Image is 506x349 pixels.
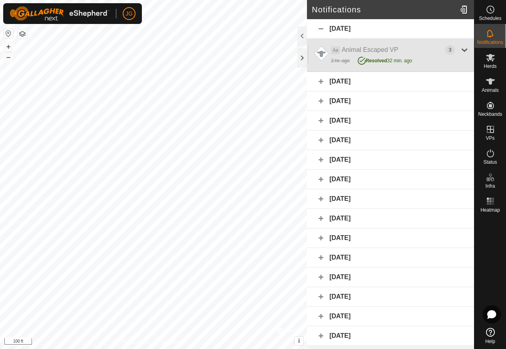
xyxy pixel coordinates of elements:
[307,150,474,170] div: [DATE]
[485,339,495,344] span: Help
[479,16,501,21] span: Schedules
[307,248,474,268] div: [DATE]
[4,42,13,52] button: +
[312,5,457,14] h2: Notifications
[482,88,499,93] span: Animals
[342,46,398,53] span: Animal Escaped VP
[307,287,474,307] div: [DATE]
[307,189,474,209] div: [DATE]
[484,64,496,69] span: Herds
[307,131,474,150] div: [DATE]
[358,55,412,64] div: 32 min. ago
[10,6,110,21] img: Gallagher Logo
[486,136,494,141] span: VPs
[307,228,474,248] div: [DATE]
[307,72,474,91] div: [DATE]
[331,57,350,64] div: 2 hr. ago
[483,160,497,165] span: Status
[485,184,495,188] span: Infra
[307,326,474,346] div: [DATE]
[366,58,387,63] span: Resolved
[161,339,185,346] a: Contact Us
[331,46,340,54] span: Ae
[445,45,455,55] div: 3
[307,209,474,228] div: [DATE]
[122,339,152,346] a: Privacy Policy
[474,325,506,347] a: Help
[4,52,13,62] button: –
[4,29,13,38] button: Reset Map
[478,112,502,117] span: Neckbands
[307,170,474,189] div: [DATE]
[298,337,300,344] span: i
[126,10,133,18] span: JG
[18,29,27,39] button: Map Layers
[307,19,474,39] div: [DATE]
[307,268,474,287] div: [DATE]
[477,40,503,45] span: Notifications
[307,91,474,111] div: [DATE]
[307,111,474,131] div: [DATE]
[480,208,500,212] span: Heatmap
[295,337,303,345] button: i
[307,307,474,326] div: [DATE]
